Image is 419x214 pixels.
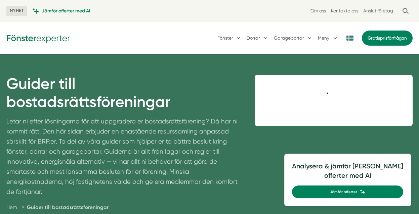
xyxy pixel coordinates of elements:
[6,203,239,211] nav: Breadcrumb
[310,8,326,14] a: Om oss
[6,33,70,43] img: Fönsterexperter Logotyp
[318,30,338,46] button: Meny
[217,30,242,46] button: Fönster
[330,189,357,195] span: Jämför offerter
[6,116,239,200] p: Letar ni efter lösningarna för att uppgradera er bostadsrättsförening? Då har ni kommit rätt! Den...
[274,30,313,46] button: Garageportar
[6,6,27,16] span: NYHET
[331,8,358,14] a: Kontakta oss
[42,8,90,14] span: Jämför offerter med AI
[22,203,24,211] span: »
[6,75,239,117] h1: Guider till bostadsrättsföreningar
[6,204,17,210] a: Hem
[32,8,90,14] a: Jämför offerter med AI
[292,185,403,198] a: Jämför offerter
[368,36,380,41] span: Gratis
[362,31,413,46] a: Gratisprisförfrågan
[27,204,109,210] a: Guider till bostadsrättsföreningar
[292,162,403,185] h4: Analysera & jämför [PERSON_NAME] offerter med AI
[247,30,269,46] button: Dörrar
[363,8,393,14] a: Anslut företag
